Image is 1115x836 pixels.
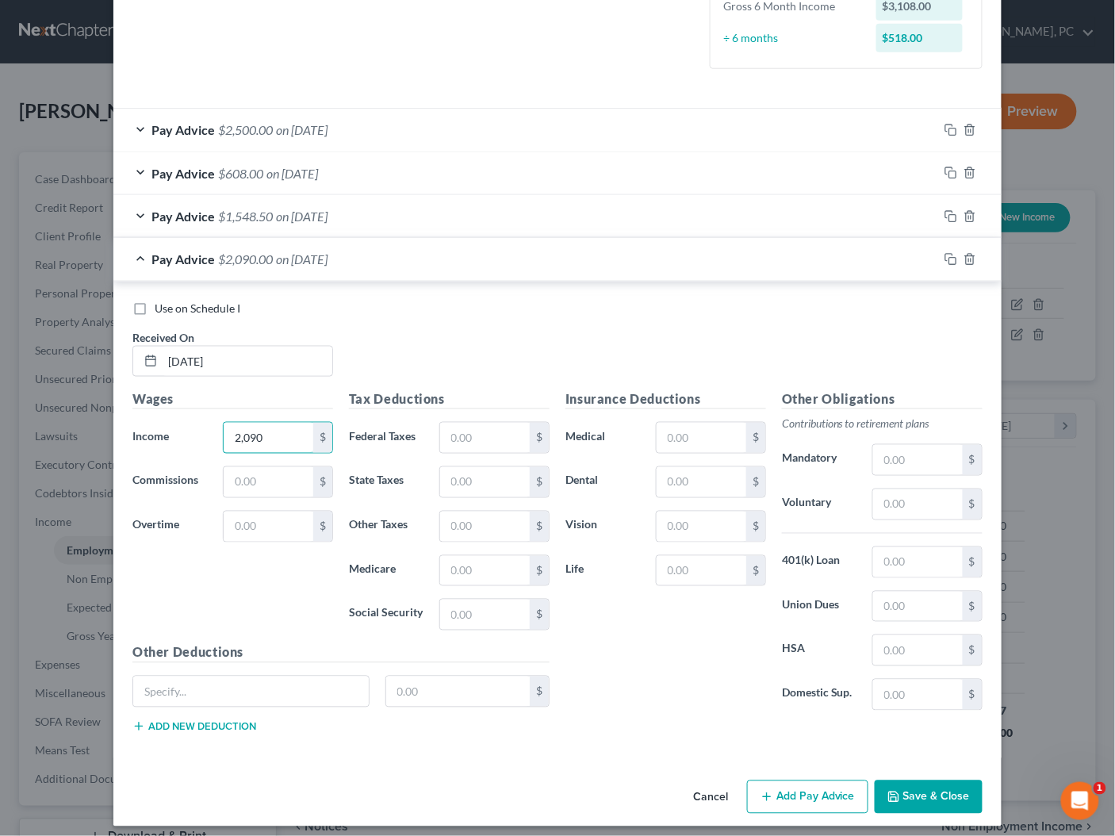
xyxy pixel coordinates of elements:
[151,122,215,137] span: Pay Advice
[224,512,313,542] input: 0.00
[657,423,746,453] input: 0.00
[657,467,746,497] input: 0.00
[349,389,550,409] h5: Tax Deductions
[774,679,864,711] label: Domestic Sup.
[155,301,240,315] span: Use on Schedule I
[873,680,963,710] input: 0.00
[557,555,648,587] label: Life
[746,467,765,497] div: $
[530,512,549,542] div: $
[873,489,963,520] input: 0.00
[565,389,766,409] h5: Insurance Deductions
[151,209,215,224] span: Pay Advice
[133,677,369,707] input: Specify...
[774,489,864,520] label: Voluntary
[440,512,530,542] input: 0.00
[746,423,765,453] div: $
[873,635,963,665] input: 0.00
[530,467,549,497] div: $
[440,467,530,497] input: 0.00
[876,24,964,52] div: $518.00
[386,677,531,707] input: 0.00
[132,720,256,733] button: Add new deduction
[276,122,328,137] span: on [DATE]
[530,423,549,453] div: $
[963,635,982,665] div: $
[530,600,549,630] div: $
[873,592,963,622] input: 0.00
[774,546,864,578] label: 401(k) Loan
[875,780,983,814] button: Save & Close
[132,389,333,409] h5: Wages
[774,444,864,476] label: Mandatory
[747,780,868,814] button: Add Pay Advice
[774,635,864,666] label: HSA
[657,556,746,586] input: 0.00
[746,556,765,586] div: $
[218,209,273,224] span: $1,548.50
[218,166,263,181] span: $608.00
[782,389,983,409] h5: Other Obligations
[341,511,431,543] label: Other Taxes
[163,347,332,377] input: MM/DD/YYYY
[530,677,549,707] div: $
[132,429,169,443] span: Income
[266,166,318,181] span: on [DATE]
[341,466,431,498] label: State Taxes
[746,512,765,542] div: $
[1061,782,1099,820] iframe: Intercom live chat
[276,251,328,267] span: on [DATE]
[963,547,982,577] div: $
[132,643,550,663] h5: Other Deductions
[963,680,982,710] div: $
[440,600,530,630] input: 0.00
[1094,782,1106,795] span: 1
[276,209,328,224] span: on [DATE]
[224,467,313,497] input: 0.00
[963,592,982,622] div: $
[151,251,215,267] span: Pay Advice
[774,591,864,623] label: Union Dues
[313,512,332,542] div: $
[125,511,215,543] label: Overtime
[125,466,215,498] label: Commissions
[873,445,963,475] input: 0.00
[440,423,530,453] input: 0.00
[218,122,273,137] span: $2,500.00
[151,166,215,181] span: Pay Advice
[313,423,332,453] div: $
[341,422,431,454] label: Federal Taxes
[313,467,332,497] div: $
[715,30,868,46] div: ÷ 6 months
[657,512,746,542] input: 0.00
[224,423,313,453] input: 0.00
[218,251,273,267] span: $2,090.00
[557,466,648,498] label: Dental
[782,416,983,431] p: Contributions to retirement plans
[873,547,963,577] input: 0.00
[557,511,648,543] label: Vision
[557,422,648,454] label: Medical
[341,599,431,631] label: Social Security
[963,489,982,520] div: $
[680,782,741,814] button: Cancel
[132,331,194,344] span: Received On
[341,555,431,587] label: Medicare
[530,556,549,586] div: $
[963,445,982,475] div: $
[440,556,530,586] input: 0.00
